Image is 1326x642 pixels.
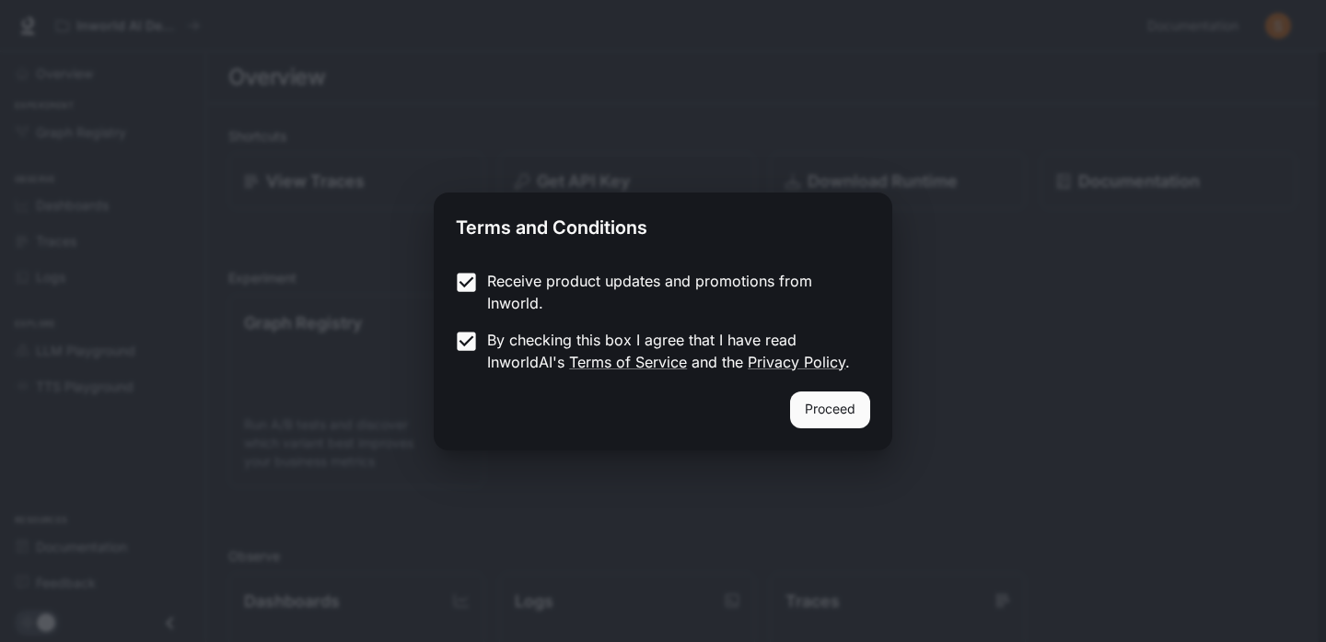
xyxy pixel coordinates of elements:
[487,270,855,314] p: Receive product updates and promotions from Inworld.
[487,329,855,373] p: By checking this box I agree that I have read InworldAI's and the .
[434,193,892,255] h2: Terms and Conditions
[790,391,870,428] button: Proceed
[569,353,687,371] a: Terms of Service
[748,353,845,371] a: Privacy Policy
